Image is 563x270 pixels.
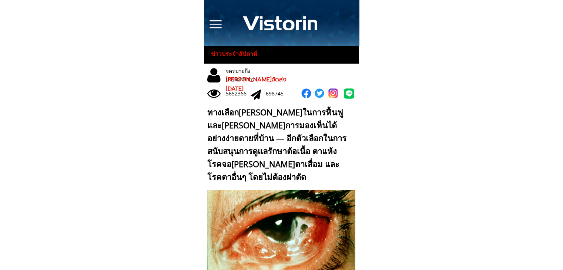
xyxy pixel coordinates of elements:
div: จดหมายถึงบรรณาธิการ [226,67,279,84]
div: 5652366 [226,90,251,98]
h3: ข่าวประจำสัปดาห์ [211,49,264,59]
div: ทางเลือก[PERSON_NAME]ในการฟื้นฟูและ[PERSON_NAME]การมองเห็นได้อย่างง่ายดายที่บ้าน — อีกตัวเลือกในก... [207,106,352,184]
div: 698745 [266,90,291,98]
span: [PERSON_NAME]จัดส่ง [DATE] [226,75,286,94]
